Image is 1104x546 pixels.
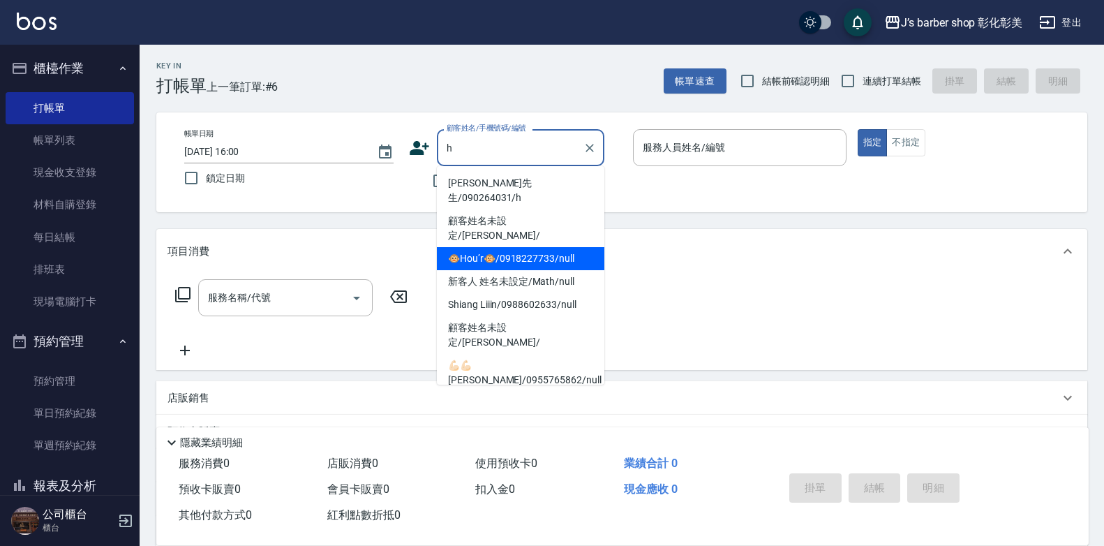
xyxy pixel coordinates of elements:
[327,508,401,522] span: 紅利點數折抵 0
[156,415,1087,448] div: 預收卡販賣
[6,365,134,397] a: 預約管理
[43,508,114,522] h5: 公司櫃台
[6,429,134,462] a: 單週預約紀錄
[167,244,209,259] p: 項目消費
[184,128,214,139] label: 帳單日期
[180,436,243,450] p: 隱藏業績明細
[6,397,134,429] a: 單日預約紀錄
[879,8,1028,37] button: J’s barber shop 彰化彰美
[327,457,378,470] span: 店販消費 0
[6,253,134,286] a: 排班表
[6,189,134,221] a: 材料自購登錄
[345,287,368,309] button: Open
[156,76,207,96] h3: 打帳單
[6,468,134,504] button: 報表及分析
[447,123,526,133] label: 顧客姓名/手機號碼/編號
[437,172,604,209] li: [PERSON_NAME]先生/090264031/h
[206,171,245,186] span: 鎖定日期
[437,293,604,316] li: Shiang Liiin/0988602633/null
[475,457,537,470] span: 使用預收卡 0
[6,50,134,87] button: 櫃檯作業
[6,92,134,124] a: 打帳單
[167,425,220,439] p: 預收卡販賣
[179,457,230,470] span: 服務消費 0
[6,286,134,318] a: 現場電腦打卡
[844,8,872,36] button: save
[167,391,209,406] p: 店販銷售
[6,124,134,156] a: 帳單列表
[327,482,389,496] span: 會員卡販賣 0
[475,482,515,496] span: 扣入金 0
[6,323,134,360] button: 預約管理
[156,61,207,71] h2: Key In
[624,482,678,496] span: 現金應收 0
[156,381,1087,415] div: 店販銷售
[17,13,57,30] img: Logo
[368,135,402,169] button: Choose date, selected date is 2025-08-15
[858,129,888,156] button: 指定
[43,522,114,534] p: 櫃台
[184,140,363,163] input: YYYY/MM/DD hh:mm
[6,156,134,189] a: 現金收支登錄
[179,508,252,522] span: 其他付款方式 0
[901,14,1022,31] div: J’s barber shop 彰化彰美
[1034,10,1087,36] button: 登出
[437,354,604,392] li: 💪🏻💪🏻[PERSON_NAME]/0955765862/null
[437,270,604,293] li: 新客人 姓名未設定/Math/null
[6,221,134,253] a: 每日結帳
[437,209,604,247] li: 顧客姓名未設定/[PERSON_NAME]/
[664,68,726,94] button: 帳單速查
[207,78,278,96] span: 上一筆訂單:#6
[580,138,599,158] button: Clear
[624,457,678,470] span: 業績合計 0
[863,74,921,89] span: 連續打單結帳
[156,229,1087,274] div: 項目消費
[886,129,925,156] button: 不指定
[437,316,604,354] li: 顧客姓名未設定/[PERSON_NAME]/
[437,247,604,270] li: 🐵Hou’r🐵/0918227733/null
[179,482,241,496] span: 預收卡販賣 0
[762,74,830,89] span: 結帳前確認明細
[11,507,39,535] img: Person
